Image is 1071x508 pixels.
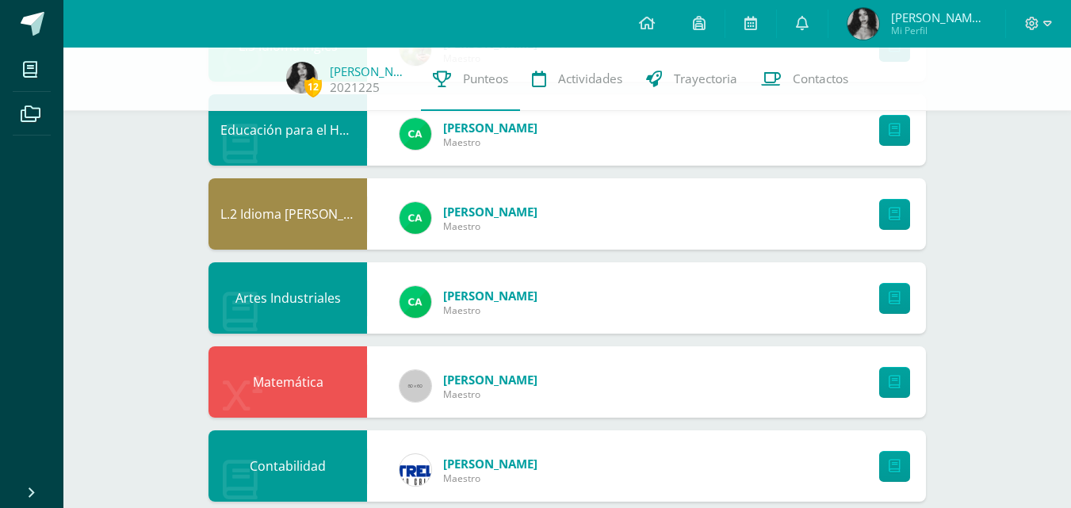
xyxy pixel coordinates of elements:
[520,48,634,111] a: Actividades
[443,472,537,485] span: Maestro
[847,8,879,40] img: 1eb8b92fd31db8baccebe3080cf93d0e.png
[400,118,431,150] img: b94154432af3d5d10cd17dd5d91a69d3.png
[400,454,431,486] img: 44e186c3ba6d16a07d6f99a01580e26b.png
[443,136,537,149] span: Maestro
[286,62,318,94] img: 1eb8b92fd31db8baccebe3080cf93d0e.png
[749,48,860,111] a: Contactos
[330,63,409,79] a: [PERSON_NAME]
[443,456,537,472] span: [PERSON_NAME]
[400,202,431,234] img: b94154432af3d5d10cd17dd5d91a69d3.png
[208,430,367,502] div: Contabilidad
[208,262,367,334] div: Artes Industriales
[443,220,537,233] span: Maestro
[304,77,322,97] span: 12
[674,71,737,87] span: Trayectoria
[891,10,986,25] span: [PERSON_NAME] [PERSON_NAME]
[891,24,986,37] span: Mi Perfil
[400,370,431,402] img: 60x60
[463,71,508,87] span: Punteos
[443,304,537,317] span: Maestro
[443,372,537,388] span: [PERSON_NAME]
[208,94,367,166] div: Educación para el Hogar
[208,178,367,250] div: L.2 Idioma Maya Kaqchikel
[793,71,848,87] span: Contactos
[330,79,380,96] a: 2021225
[443,388,537,401] span: Maestro
[443,204,537,220] span: [PERSON_NAME]
[443,120,537,136] span: [PERSON_NAME]
[558,71,622,87] span: Actividades
[208,346,367,418] div: Matemática
[421,48,520,111] a: Punteos
[443,288,537,304] span: [PERSON_NAME]
[400,286,431,318] img: b94154432af3d5d10cd17dd5d91a69d3.png
[634,48,749,111] a: Trayectoria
